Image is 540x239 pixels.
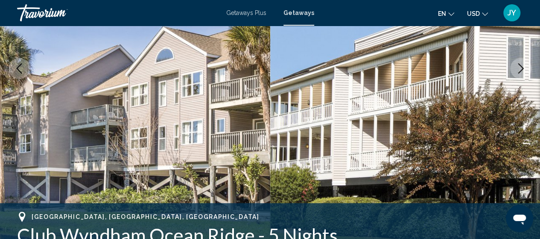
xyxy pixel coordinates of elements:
[438,10,446,17] span: en
[438,7,454,20] button: Change language
[501,4,523,22] button: User Menu
[32,213,259,220] span: [GEOGRAPHIC_DATA], [GEOGRAPHIC_DATA], [GEOGRAPHIC_DATA]
[283,9,314,16] a: Getaways
[9,58,30,79] button: Previous image
[510,58,531,79] button: Next image
[506,205,533,232] iframe: Button to launch messaging window
[508,9,516,17] span: JY
[226,9,266,16] a: Getaways Plus
[467,7,488,20] button: Change currency
[467,10,480,17] span: USD
[17,4,218,21] a: Travorium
